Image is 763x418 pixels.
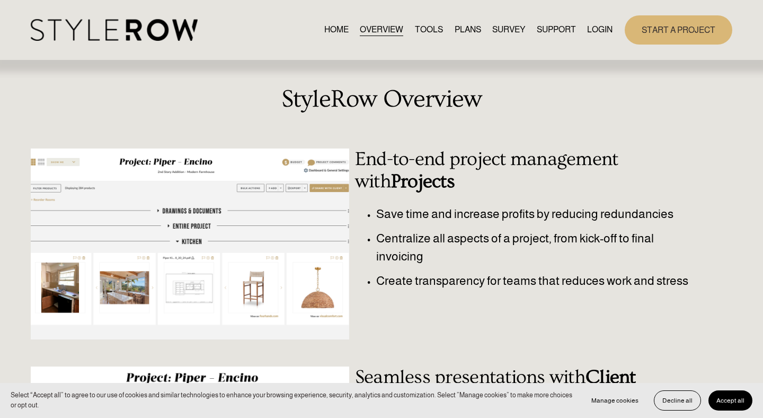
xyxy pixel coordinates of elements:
a: START A PROJECT [625,15,732,45]
a: HOME [324,23,349,37]
span: Decline all [662,397,693,404]
a: SURVEY [492,23,525,37]
strong: Projects [391,170,455,193]
a: PLANS [455,23,481,37]
img: StyleRow [31,19,198,41]
button: Manage cookies [583,390,646,411]
h3: Seamless presentations with [355,367,703,411]
p: Centralize all aspects of a project, from kick-off to final invoicing [376,229,703,266]
span: Manage cookies [591,397,638,404]
h2: StyleRow Overview [31,85,733,113]
a: OVERVIEW [360,23,403,37]
button: Accept all [708,390,752,411]
span: Accept all [716,397,744,404]
span: SUPPORT [537,23,576,36]
p: Create transparency for teams that reduces work and stress [376,272,703,290]
p: Select “Accept all” to agree to our use of cookies and similar technologies to enhance your brows... [11,390,573,411]
a: LOGIN [587,23,613,37]
h3: End-to-end project management with [355,149,703,193]
a: TOOLS [415,23,443,37]
a: folder dropdown [537,23,576,37]
button: Decline all [654,390,701,411]
p: Save time and increase profits by reducing redundancies [376,205,703,223]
